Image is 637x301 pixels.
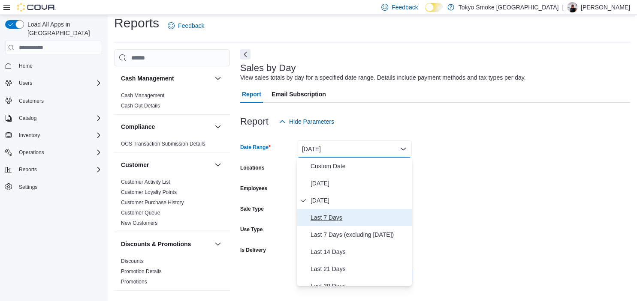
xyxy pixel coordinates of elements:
[114,256,230,290] div: Discounts & Promotions
[15,95,102,106] span: Customers
[5,56,102,215] nav: Complex example
[121,74,211,83] button: Cash Management
[2,112,106,124] button: Catalog
[15,130,43,140] button: Inventory
[121,258,144,264] a: Discounts
[15,78,36,88] button: Users
[121,268,162,275] span: Promotion Details
[289,117,334,126] span: Hide Parameters
[213,160,223,170] button: Customer
[311,229,408,240] span: Last 7 Days (excluding [DATE])
[121,268,162,274] a: Promotion Details
[121,240,191,248] h3: Discounts & Promotions
[392,3,418,12] span: Feedback
[114,177,230,232] div: Customer
[15,96,47,106] a: Customers
[15,182,102,192] span: Settings
[2,181,106,193] button: Settings
[121,189,177,196] span: Customer Loyalty Points
[311,161,408,171] span: Custom Date
[19,80,32,86] span: Users
[15,130,102,140] span: Inventory
[15,164,40,175] button: Reports
[121,161,149,169] h3: Customer
[2,77,106,89] button: Users
[19,132,40,139] span: Inventory
[121,179,170,185] a: Customer Activity List
[240,185,267,192] label: Employees
[240,226,263,233] label: Use Type
[19,63,33,69] span: Home
[272,86,326,103] span: Email Subscription
[19,98,44,104] span: Customers
[114,90,230,114] div: Cash Management
[213,239,223,249] button: Discounts & Promotions
[121,279,147,285] a: Promotions
[121,210,160,216] a: Customer Queue
[275,113,338,130] button: Hide Parameters
[121,179,170,185] span: Customer Activity List
[2,164,106,176] button: Reports
[15,113,40,123] button: Catalog
[213,73,223,83] button: Cash Management
[121,220,157,226] span: New Customers
[121,209,160,216] span: Customer Queue
[15,61,36,71] a: Home
[121,199,184,206] span: Customer Purchase History
[311,247,408,257] span: Last 14 Days
[297,158,412,286] div: Select listbox
[15,60,102,71] span: Home
[121,74,174,83] h3: Cash Management
[459,2,559,12] p: Tokyo Smoke [GEOGRAPHIC_DATA]
[242,86,261,103] span: Report
[15,78,102,88] span: Users
[121,240,211,248] button: Discounts & Promotions
[311,281,408,291] span: Last 30 Days
[15,182,41,192] a: Settings
[121,200,184,206] a: Customer Purchase History
[240,144,271,151] label: Date Range
[121,189,177,195] a: Customer Loyalty Points
[121,161,211,169] button: Customer
[121,102,160,109] span: Cash Out Details
[121,122,155,131] h3: Compliance
[19,149,44,156] span: Operations
[2,94,106,107] button: Customers
[240,164,265,171] label: Locations
[121,92,164,98] a: Cash Management
[15,147,48,158] button: Operations
[213,122,223,132] button: Compliance
[311,178,408,188] span: [DATE]
[15,164,102,175] span: Reports
[24,20,102,37] span: Load All Apps in [GEOGRAPHIC_DATA]
[240,49,251,60] button: Next
[2,60,106,72] button: Home
[297,140,412,158] button: [DATE]
[17,3,56,12] img: Cova
[311,195,408,206] span: [DATE]
[581,2,630,12] p: [PERSON_NAME]
[240,206,264,212] label: Sale Type
[2,146,106,158] button: Operations
[121,141,205,147] a: OCS Transaction Submission Details
[240,73,526,82] div: View sales totals by day for a specified date range. Details include payment methods and tax type...
[121,122,211,131] button: Compliance
[121,278,147,285] span: Promotions
[240,247,266,253] label: Is Delivery
[19,184,37,191] span: Settings
[121,92,164,99] span: Cash Management
[562,2,564,12] p: |
[164,17,208,34] a: Feedback
[15,147,102,158] span: Operations
[2,129,106,141] button: Inventory
[121,103,160,109] a: Cash Out Details
[178,21,204,30] span: Feedback
[567,2,577,12] div: Glenn Cook
[15,113,102,123] span: Catalog
[121,220,157,226] a: New Customers
[240,63,296,73] h3: Sales by Day
[19,166,37,173] span: Reports
[19,115,36,122] span: Catalog
[121,258,144,265] span: Discounts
